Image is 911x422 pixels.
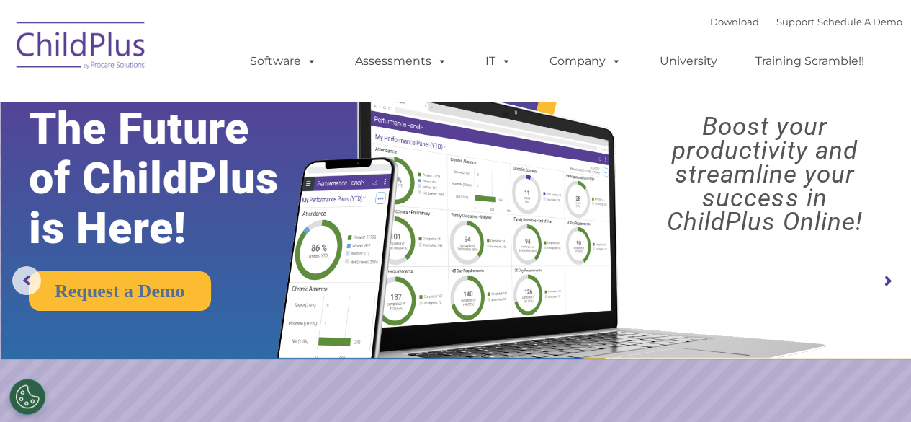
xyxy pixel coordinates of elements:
[710,16,902,27] font: |
[645,47,732,76] a: University
[741,47,879,76] a: Training Scramble!!
[235,47,331,76] a: Software
[629,115,899,234] rs-layer: Boost your productivity and streamline your success in ChildPlus Online!
[29,104,320,253] rs-layer: The Future of ChildPlus is Here!
[817,16,902,27] a: Schedule A Demo
[776,16,814,27] a: Support
[710,16,759,27] a: Download
[29,271,211,311] a: Request a Demo
[9,379,45,415] button: Cookies Settings
[9,12,153,84] img: ChildPlus by Procare Solutions
[341,47,462,76] a: Assessments
[535,47,636,76] a: Company
[200,154,261,165] span: Phone number
[471,47,526,76] a: IT
[200,95,244,106] span: Last name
